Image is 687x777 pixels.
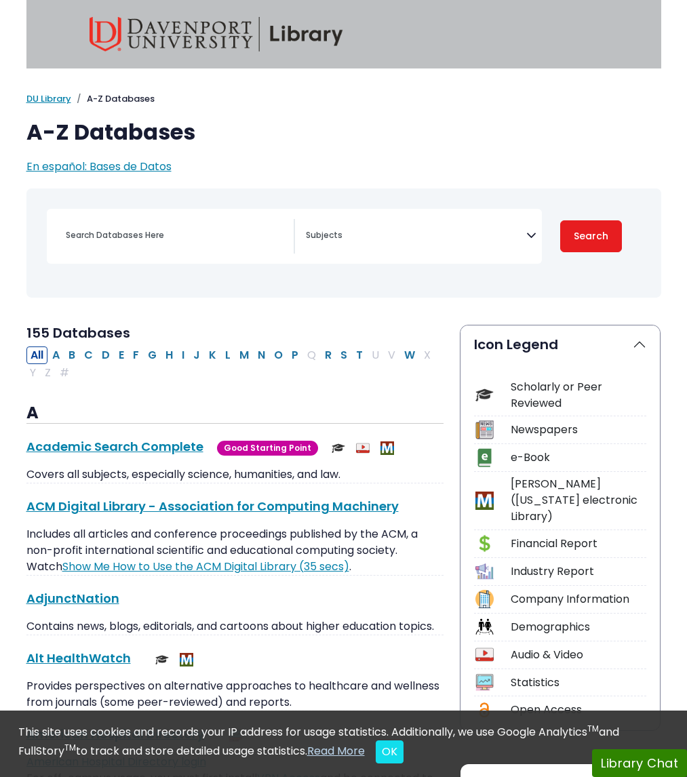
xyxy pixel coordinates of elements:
[306,231,526,242] textarea: Search
[475,420,494,439] img: Icon Newspapers
[475,590,494,608] img: Icon Company Information
[511,591,646,607] div: Company Information
[460,325,660,363] button: Icon Legend
[26,403,444,424] h3: A
[221,346,235,364] button: Filter Results L
[217,441,318,456] span: Good Starting Point
[26,618,444,635] p: Contains news, blogs, editorials, and cartoons about higher education topics.
[64,742,76,753] sup: TM
[115,346,128,364] button: Filter Results E
[26,526,444,575] p: Includes all articles and conference proceedings published by the ACM, a non-profit international...
[336,346,351,364] button: Filter Results S
[356,441,370,455] img: Audio & Video
[26,119,661,145] h1: A-Z Databases
[189,346,204,364] button: Filter Results J
[180,653,193,666] img: MeL (Michigan electronic Library)
[62,559,349,574] a: Link opens in new window
[475,562,494,580] img: Icon Industry Report
[511,675,646,691] div: Statistics
[475,492,494,510] img: Icon MeL (Michigan electronic Library)
[400,346,419,364] button: Filter Results W
[18,724,669,763] div: This site uses cookies and records your IP address for usage statistics. Additionally, we use Goo...
[321,346,336,364] button: Filter Results R
[26,159,172,174] a: En español: Bases de Datos
[64,346,79,364] button: Filter Results B
[511,619,646,635] div: Demographics
[475,448,494,466] img: Icon e-Book
[592,749,687,777] button: Library Chat
[26,323,130,342] span: 155 Databases
[26,438,203,455] a: Academic Search Complete
[511,422,646,438] div: Newspapers
[475,673,494,692] img: Icon Statistics
[511,702,646,718] div: Open Access
[587,723,599,734] sup: TM
[80,346,97,364] button: Filter Results C
[270,346,287,364] button: Filter Results O
[560,220,623,252] button: Submit for Search Results
[475,618,494,636] img: Icon Demographics
[352,346,367,364] button: Filter Results T
[178,346,189,364] button: Filter Results I
[129,346,143,364] button: Filter Results F
[26,678,444,711] p: Provides perspectives on alternative approaches to healthcare and wellness from journals (some pe...
[26,92,71,105] a: DU Library
[235,346,253,364] button: Filter Results M
[144,346,161,364] button: Filter Results G
[90,17,343,52] img: Davenport University Library
[26,92,661,106] nav: breadcrumb
[475,534,494,553] img: Icon Financial Report
[26,346,47,364] button: All
[26,650,131,666] a: Alt HealthWatch
[475,645,494,664] img: Icon Audio & Video
[98,346,114,364] button: Filter Results D
[475,386,494,404] img: Icon Scholarly or Peer Reviewed
[511,647,646,663] div: Audio & Video
[161,346,177,364] button: Filter Results H
[511,450,646,466] div: e-Book
[26,498,399,515] a: ACM Digital Library - Association for Computing Machinery
[511,536,646,552] div: Financial Report
[205,346,220,364] button: Filter Results K
[26,466,444,483] p: Covers all subjects, especially science, humanities, and law.
[26,347,436,380] div: Alpha-list to filter by first letter of database name
[307,743,365,759] a: Read More
[254,346,269,364] button: Filter Results N
[48,346,64,364] button: Filter Results A
[71,92,155,106] li: A-Z Databases
[26,590,119,607] a: AdjunctNation
[26,188,661,298] nav: Search filters
[511,379,646,412] div: Scholarly or Peer Reviewed
[511,476,646,525] div: [PERSON_NAME] ([US_STATE] electronic Library)
[332,441,345,455] img: Scholarly or Peer Reviewed
[376,740,404,763] button: Close
[288,346,302,364] button: Filter Results P
[58,226,294,245] input: Search database by title or keyword
[476,701,493,719] img: Icon Open Access
[380,441,394,455] img: MeL (Michigan electronic Library)
[155,653,169,666] img: Scholarly or Peer Reviewed
[511,563,646,580] div: Industry Report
